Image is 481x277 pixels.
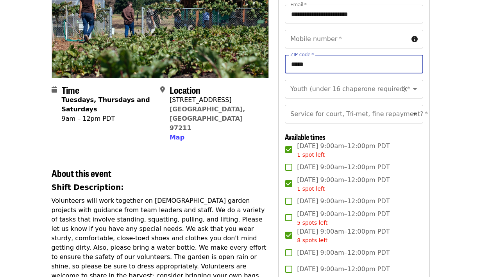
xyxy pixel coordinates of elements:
[297,209,390,227] span: [DATE] 9:00am–12:00pm PDT
[170,134,184,141] span: Map
[62,114,154,123] div: 9am – 12pm PDT
[170,95,263,105] div: [STREET_ADDRESS]
[297,220,327,226] span: 5 spots left
[62,83,79,97] span: Time
[297,175,390,193] span: [DATE] 9:00am–12:00pm PDT
[409,84,420,95] button: Open
[411,36,418,43] i: circle-info icon
[297,248,390,257] span: [DATE] 9:00am–12:00pm PDT
[285,55,423,73] input: ZIP code
[297,186,325,192] span: 1 spot left
[170,105,245,132] a: [GEOGRAPHIC_DATA], [GEOGRAPHIC_DATA] 97211
[297,237,327,243] span: 8 spots left
[297,197,390,206] span: [DATE] 9:00am–12:00pm PDT
[52,183,124,191] strong: Shift Description:
[62,96,150,113] strong: Tuesdays, Thursdays and Saturdays
[297,163,390,172] span: [DATE] 9:00am–12:00pm PDT
[297,141,390,159] span: [DATE] 9:00am–12:00pm PDT
[297,227,390,245] span: [DATE] 9:00am–12:00pm PDT
[52,166,111,180] span: About this event
[409,109,420,120] button: Open
[285,5,423,23] input: Email
[297,264,390,274] span: [DATE] 9:00am–12:00pm PDT
[52,86,57,93] i: calendar icon
[290,52,314,57] label: ZIP code
[160,86,165,93] i: map-marker-alt icon
[285,30,408,48] input: Mobile number
[290,2,307,7] label: Email
[170,83,200,97] span: Location
[285,132,325,142] span: Available times
[170,133,184,142] button: Map
[399,84,410,95] button: Clear
[297,152,325,158] span: 1 spot left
